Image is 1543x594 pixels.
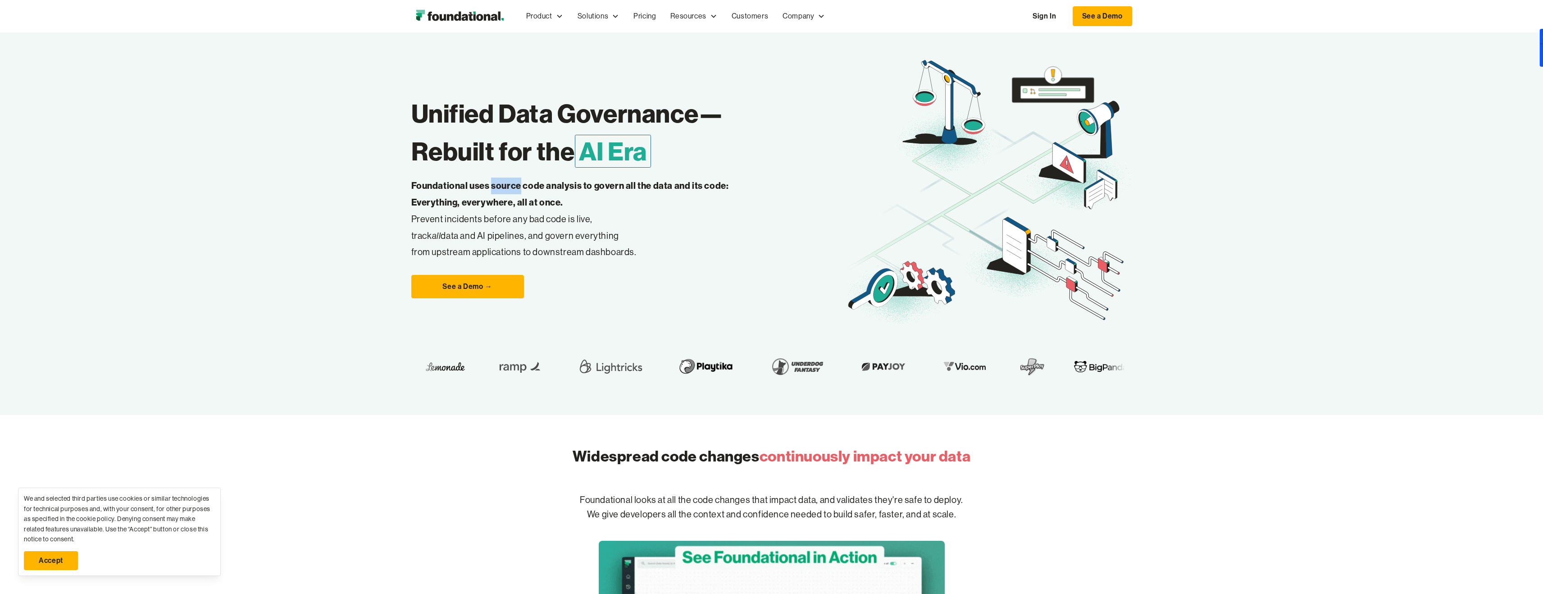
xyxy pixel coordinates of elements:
[672,354,736,379] img: Playtika
[1072,360,1125,374] img: BigPanda
[411,275,524,298] a: See a Demo →
[483,479,1060,536] p: Foundational looks at all the code changes that impact data, and validates they're safe to deploy...
[573,446,970,467] h2: Widespread code changes
[1024,7,1065,26] a: Sign In
[492,354,546,379] img: Ramp
[760,447,970,466] span: continuously impact your data
[423,360,463,374] img: Lemonade
[574,354,643,379] img: Lightricks
[411,7,508,25] a: home
[765,354,826,379] img: Underdog Fantasy
[1381,489,1543,594] iframe: Chat Widget
[432,230,441,241] em: all
[775,1,832,31] div: Company
[783,10,814,22] div: Company
[1073,6,1132,26] a: See a Demo
[626,1,663,31] a: Pricing
[575,135,651,168] span: AI Era
[519,1,570,31] div: Product
[411,95,844,170] h1: Unified Data Governance— Rebuilt for the
[411,178,757,260] p: Prevent incidents before any bad code is live, track data and AI pipelines, and govern everything...
[855,360,908,374] img: Payjoy
[670,10,706,22] div: Resources
[411,180,729,208] strong: Foundational uses source code analysis to govern all the data and its code: Everything, everywher...
[937,360,989,374] img: Vio.com
[724,1,775,31] a: Customers
[411,7,508,25] img: Foundational Logo
[24,551,78,570] a: Accept
[24,493,215,544] div: We and selected third parties use cookies or similar technologies for technical purposes and, wit...
[663,1,724,31] div: Resources
[1018,354,1043,379] img: SuperPlay
[578,10,608,22] div: Solutions
[570,1,626,31] div: Solutions
[526,10,552,22] div: Product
